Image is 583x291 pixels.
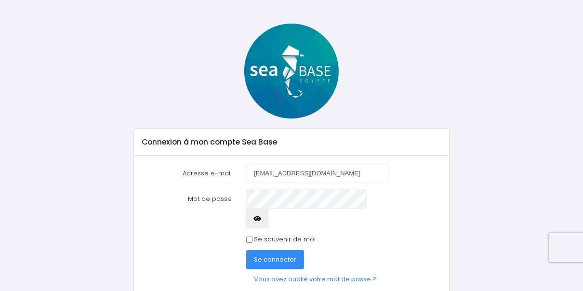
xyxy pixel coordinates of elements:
span: Se connecter [254,255,296,264]
div: Connexion à mon compte Sea Base [134,129,450,156]
button: Se connecter [246,250,304,269]
a: Vous avez oublié votre mot de passe ? [246,269,384,289]
label: Se souvenir de moi [254,235,316,244]
label: Adresse e-mail [134,164,239,183]
label: Mot de passe [134,189,239,228]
